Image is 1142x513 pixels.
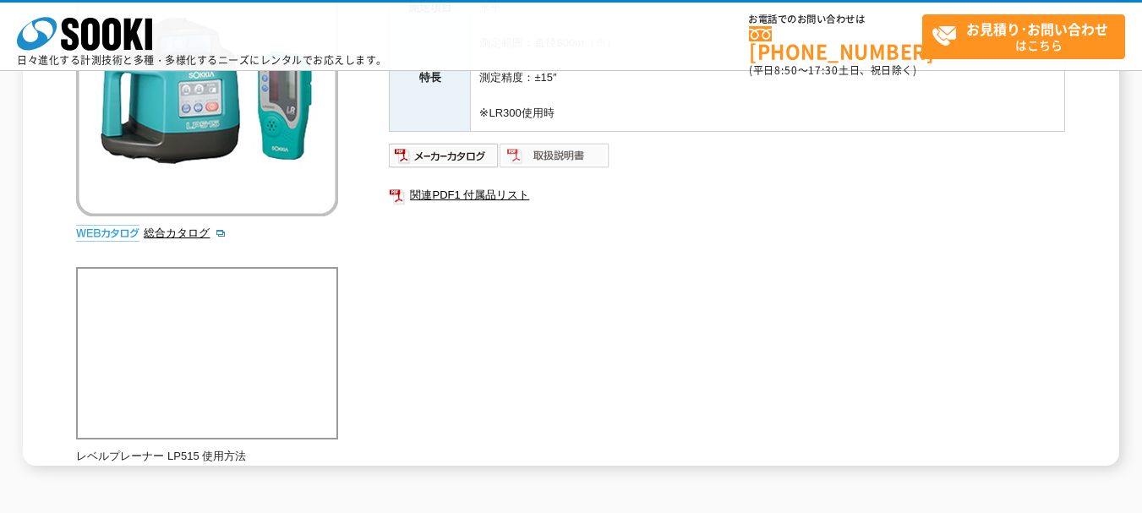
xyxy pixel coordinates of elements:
a: 関連PDF1 付属品リスト [389,184,1065,206]
a: メーカーカタログ [389,153,500,166]
p: 日々進化する計測技術と多種・多様化するニーズにレンタルでお応えします。 [17,55,387,65]
img: webカタログ [76,225,139,242]
strong: お見積り･お問い合わせ [966,19,1108,39]
td: 測定範囲：直径800m（※） 測定精度：±15″ ※LR300使用時 [471,25,1065,131]
span: 17:30 [808,63,839,78]
img: 取扱説明書 [500,142,610,169]
a: 取扱説明書 [500,153,610,166]
a: [PHONE_NUMBER] [749,26,922,61]
span: (平日 ～ 土日、祝日除く) [749,63,916,78]
span: 8:50 [774,63,798,78]
th: 特長 [390,25,471,131]
p: レベルプレーナー LP515 使用方法 [76,448,338,466]
span: はこちら [932,15,1124,57]
a: お見積り･お問い合わせはこちら [922,14,1125,59]
a: 総合カタログ [144,226,227,239]
span: お電話でのお問い合わせは [749,14,922,25]
img: メーカーカタログ [389,142,500,169]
